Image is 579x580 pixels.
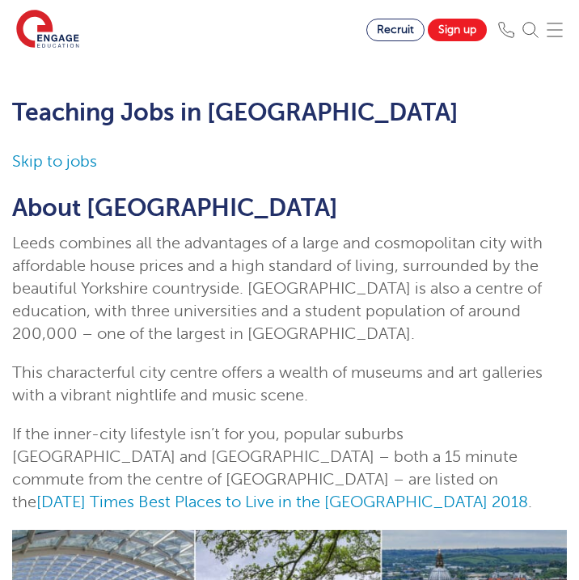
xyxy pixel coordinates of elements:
[498,22,514,38] img: Phone
[12,425,518,511] span: If the inner-city lifestyle isn’t for you, popular suburbs [GEOGRAPHIC_DATA] and [GEOGRAPHIC_DATA...
[12,99,567,126] h1: Teaching Jobs in [GEOGRAPHIC_DATA]
[36,493,528,511] a: [DATE] Times Best Places to Live in the [GEOGRAPHIC_DATA] 2018
[428,19,487,41] a: Sign up
[16,10,79,50] img: Engage Education
[12,363,543,404] span: This characterful city centre offers a wealth of museums and art galleries with a vibrant nightli...
[12,152,97,171] a: Skip to jobs
[522,22,539,38] img: Search
[528,493,532,511] span: .
[377,23,414,36] span: Recruit
[12,234,543,343] span: Leeds combines all the advantages of a large and cosmopolitan city with affordable house prices a...
[547,22,563,38] img: Mobile Menu
[366,19,425,41] a: Recruit
[12,194,338,222] span: About [GEOGRAPHIC_DATA]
